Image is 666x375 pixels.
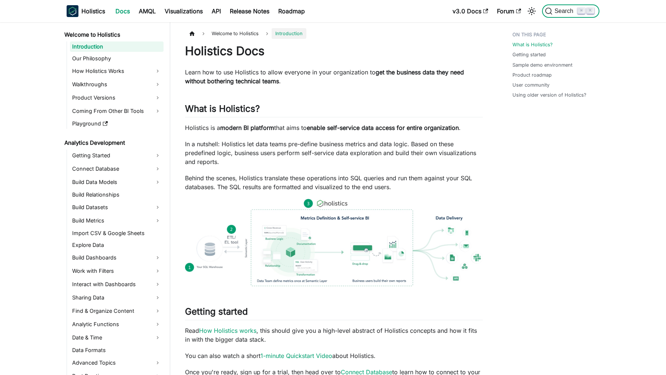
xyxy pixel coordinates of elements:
[185,44,483,58] h1: Holistics Docs
[70,118,164,129] a: Playground
[70,65,164,77] a: How Holistics Works
[260,352,332,359] a: 1-minute Quickstart Video
[199,327,256,334] a: How Holistics works
[185,68,483,86] p: Learn how to use Holistics to allow everyone in your organization to .
[70,292,164,304] a: Sharing Data
[160,5,207,17] a: Visualizations
[512,71,552,78] a: Product roadmap
[185,199,483,286] img: How Holistics fits in your Data Stack
[512,61,572,68] a: Sample demo environment
[70,105,164,117] a: Coming From Other BI Tools
[62,138,164,148] a: Analytics Development
[587,7,594,14] kbd: K
[207,5,225,17] a: API
[134,5,160,17] a: AMQL
[185,140,483,166] p: In a nutshell: Holistics let data teams pre-define business metrics and data logic. Based on thes...
[70,78,164,90] a: Walkthroughs
[552,8,578,14] span: Search
[185,306,483,320] h2: Getting started
[274,5,309,17] a: Roadmap
[185,28,483,39] nav: Breadcrumbs
[70,201,164,213] a: Build Datasets
[70,240,164,250] a: Explore Data
[512,91,586,98] a: Using older version of Holistics?
[70,278,164,290] a: Interact with Dashboards
[70,150,164,161] a: Getting Started
[70,357,164,369] a: Advanced Topics
[59,22,170,375] nav: Docs sidebar
[70,215,164,227] a: Build Metrics
[272,28,306,39] span: Introduction
[81,7,105,16] b: Holistics
[185,123,483,132] p: Holistics is a that aims to .
[512,41,553,48] a: What is Holistics?
[70,305,164,317] a: Find & Organize Content
[70,163,164,175] a: Connect Database
[185,326,483,344] p: Read , this should give you a high-level abstract of Holistics concepts and how it fits in with t...
[448,5,492,17] a: v3.0 Docs
[62,30,164,40] a: Welcome to Holistics
[70,265,164,277] a: Work with Filters
[512,81,549,88] a: User community
[185,103,483,117] h2: What is Holistics?
[225,5,274,17] a: Release Notes
[512,51,546,58] a: Getting started
[526,5,538,17] button: Switch between dark and light mode (currently light mode)
[70,92,164,104] a: Product Versions
[185,174,483,191] p: Behind the scenes, Holistics translate these operations into SQL queries and run them against you...
[542,4,599,18] button: Search (Command+K)
[70,176,164,188] a: Build Data Models
[67,5,105,17] a: HolisticsHolistics
[70,53,164,64] a: Our Philosophy
[307,124,459,131] strong: enable self-service data access for entire organization
[111,5,134,17] a: Docs
[70,318,164,330] a: Analytic Functions
[70,345,164,355] a: Data Formats
[67,5,78,17] img: Holistics
[70,332,164,344] a: Date & Time
[70,252,164,264] a: Build Dashboards
[185,28,199,39] a: Home page
[70,228,164,238] a: Import CSV & Google Sheets
[70,190,164,200] a: Build Relationships
[492,5,525,17] a: Forum
[70,41,164,52] a: Introduction
[208,28,262,39] span: Welcome to Holistics
[220,124,274,131] strong: modern BI platform
[578,7,585,14] kbd: ⌘
[185,351,483,360] p: You can also watch a short about Holistics.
